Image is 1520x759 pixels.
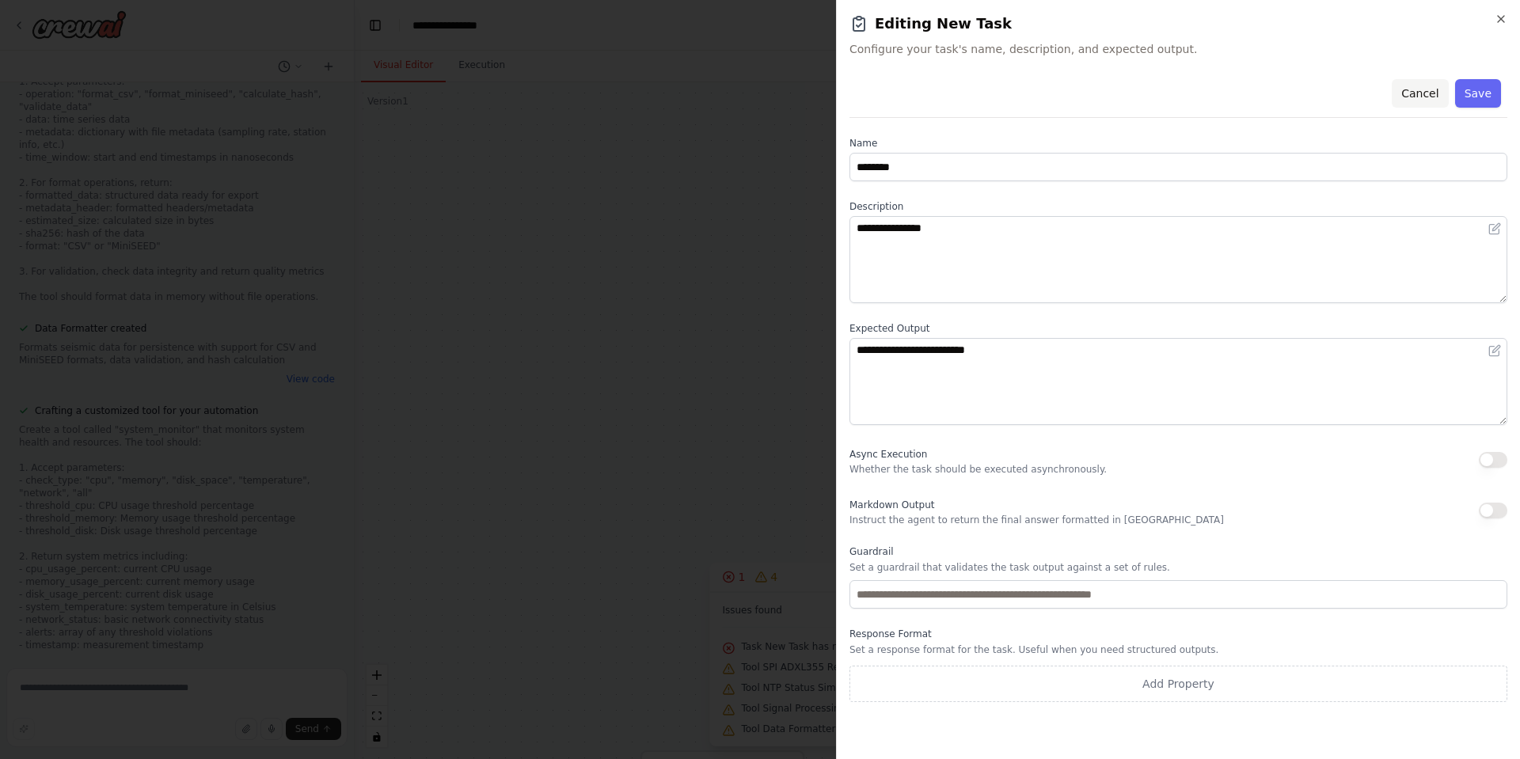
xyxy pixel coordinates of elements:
span: Markdown Output [849,499,934,510]
label: Expected Output [849,322,1507,335]
p: Set a response format for the task. Useful when you need structured outputs. [849,643,1507,656]
span: Configure your task's name, description, and expected output. [849,41,1507,57]
label: Response Format [849,628,1507,640]
p: Set a guardrail that validates the task output against a set of rules. [849,561,1507,574]
button: Open in editor [1485,219,1504,238]
p: Instruct the agent to return the final answer formatted in [GEOGRAPHIC_DATA] [849,514,1224,526]
label: Description [849,200,1507,213]
button: Save [1455,79,1501,108]
button: Cancel [1392,79,1448,108]
button: Open in editor [1485,341,1504,360]
label: Guardrail [849,545,1507,558]
h2: Editing New Task [849,13,1507,35]
label: Name [849,137,1507,150]
p: Whether the task should be executed asynchronously. [849,463,1107,476]
button: Add Property [849,666,1507,702]
span: Async Execution [849,449,927,460]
